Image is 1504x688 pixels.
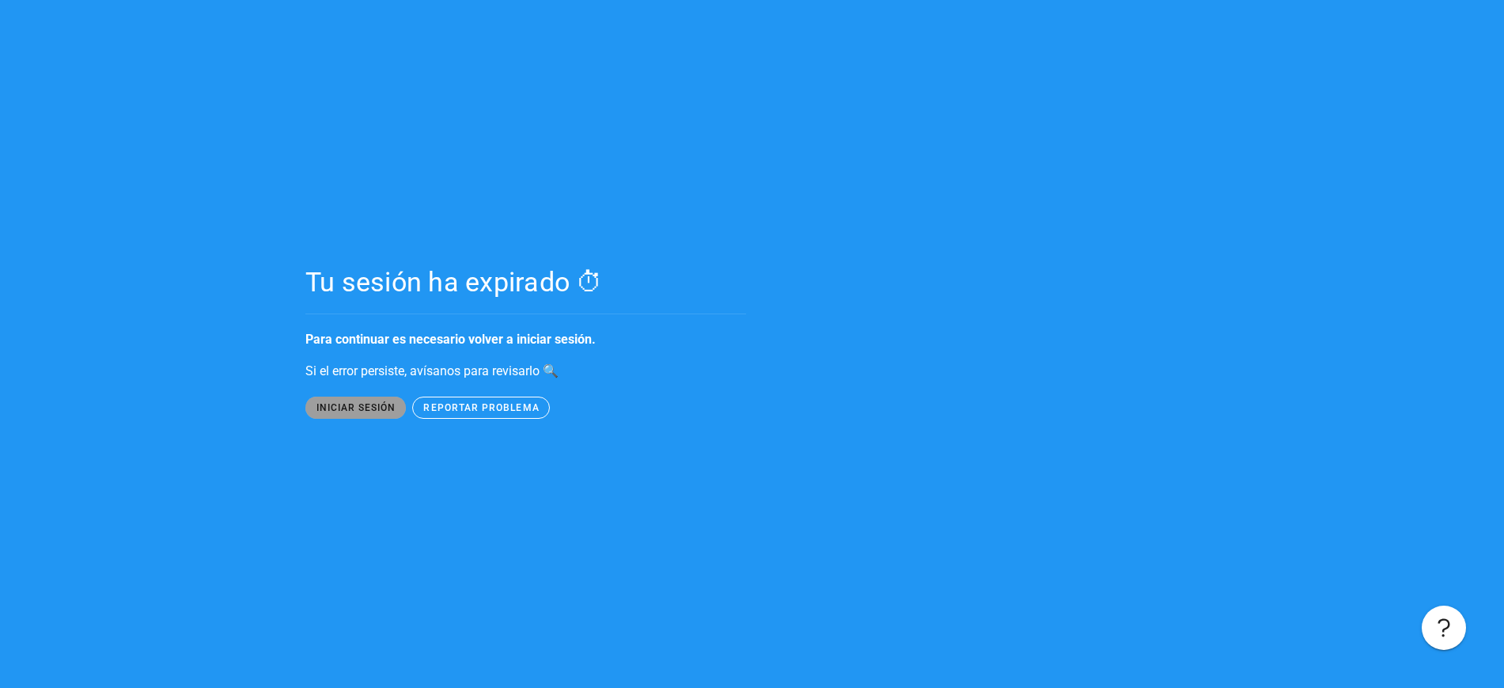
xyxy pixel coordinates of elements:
p: Si el error persiste, avísanos para revisarlo 🔍 [305,362,896,381]
div: Tu sesión ha expirado ⏱ [305,266,896,298]
span: iniciar sesión [315,402,396,413]
button: iniciar sesión [305,397,406,419]
button: reportar problema [412,397,550,419]
strong: Para continuar es necesario volver a iniciar sesión. [305,332,596,347]
span: reportar problema [422,402,539,413]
